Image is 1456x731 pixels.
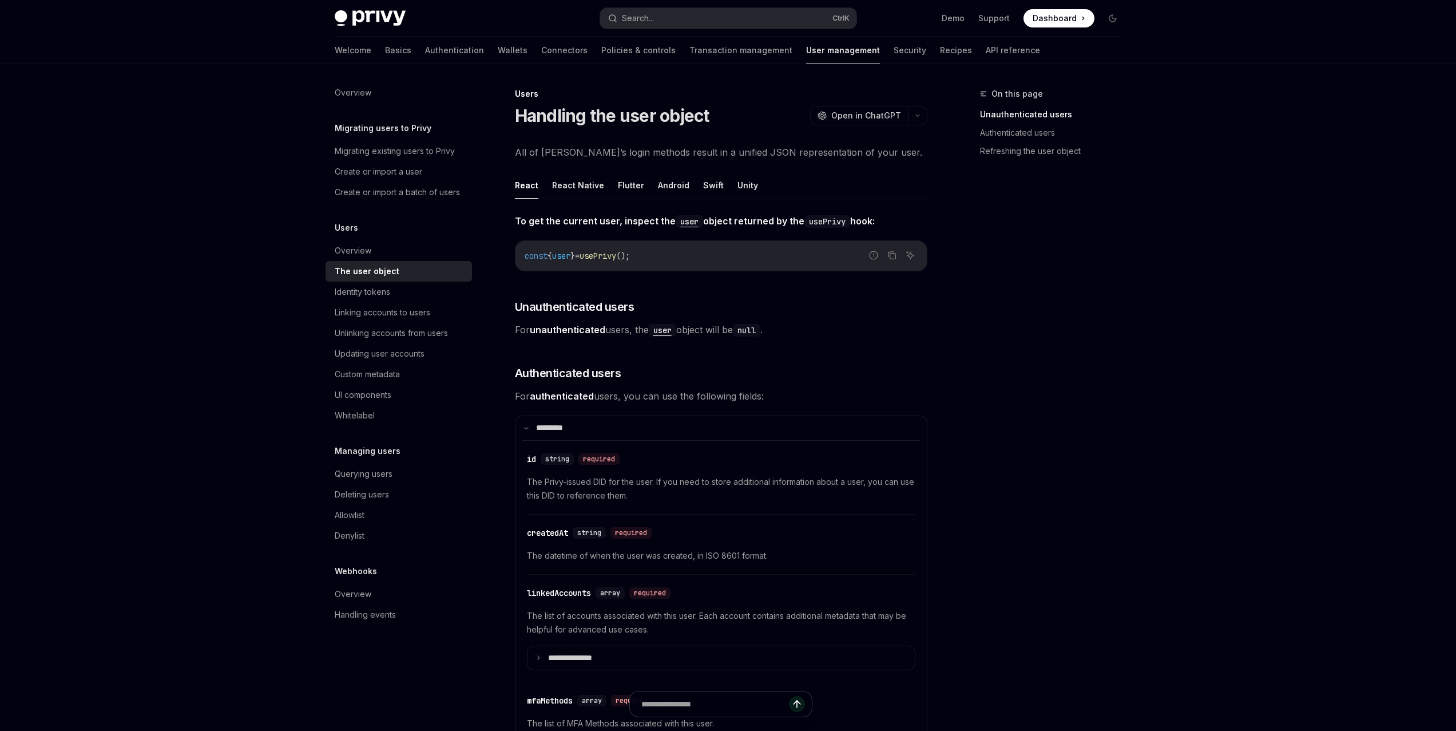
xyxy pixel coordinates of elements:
[498,37,527,64] a: Wallets
[527,475,915,503] span: The Privy-issued DID for the user. If you need to store additional information about a user, you ...
[335,467,392,481] div: Querying users
[425,37,484,64] a: Authentication
[1104,9,1122,27] button: Toggle dark mode
[676,215,703,228] code: user
[326,584,472,604] a: Overview
[335,409,375,422] div: Whitelabel
[326,405,472,426] a: Whitelabel
[806,37,880,64] a: User management
[980,124,1131,142] a: Authenticated users
[618,172,644,199] button: Flutter
[326,240,472,261] a: Overview
[980,105,1131,124] a: Unauthenticated users
[515,88,927,100] div: Users
[515,299,634,315] span: Unauthenticated users
[326,385,472,405] a: UI components
[600,8,856,29] button: Search...CtrlK
[326,161,472,182] a: Create or import a user
[580,251,616,261] span: usePrivy
[530,324,605,335] strong: unauthenticated
[894,37,926,64] a: Security
[326,323,472,343] a: Unlinking accounts from users
[326,302,472,323] a: Linking accounts to users
[1023,9,1094,27] a: Dashboard
[527,549,915,563] span: The datetime of when the user was created, in ISO 8601 format.
[515,322,927,338] span: For users, the object will be .
[326,604,472,625] a: Handling events
[335,388,391,402] div: UI components
[335,185,460,199] div: Create or import a batch of users
[649,324,676,337] code: user
[980,142,1131,160] a: Refreshing the user object
[385,37,411,64] a: Basics
[326,261,472,282] a: The user object
[335,564,377,578] h5: Webhooks
[515,215,875,227] strong: To get the current user, inspect the object returned by the hook:
[903,248,918,263] button: Ask AI
[335,508,364,522] div: Allowlist
[326,82,472,103] a: Overview
[326,182,472,203] a: Create or import a batch of users
[789,696,805,712] button: Send message
[335,326,448,340] div: Unlinking accounts from users
[649,324,676,335] a: user
[575,251,580,261] span: =
[600,588,620,598] span: array
[601,37,676,64] a: Policies & controls
[1033,13,1077,24] span: Dashboard
[676,215,703,227] a: user
[515,388,927,404] span: For users, you can use the following fields:
[610,527,652,539] div: required
[527,527,568,539] div: createdAt
[335,608,396,622] div: Handling events
[884,248,899,263] button: Copy the contents from the code block
[326,505,472,525] a: Allowlist
[335,121,431,135] h5: Migrating users to Privy
[326,464,472,484] a: Querying users
[527,453,536,465] div: id
[335,10,406,26] img: dark logo
[335,488,389,501] div: Deleting users
[940,37,972,64] a: Recipes
[570,251,575,261] span: }
[703,172,724,199] button: Swift
[733,324,760,337] code: null
[335,306,430,319] div: Linking accounts to users
[978,13,1010,24] a: Support
[622,11,654,25] div: Search...
[548,251,552,261] span: {
[335,529,364,543] div: Denylist
[335,221,358,235] h5: Users
[866,248,881,263] button: Report incorrect code
[831,110,901,121] span: Open in ChatGPT
[832,14,850,23] span: Ctrl K
[326,525,472,546] a: Denylist
[552,251,570,261] span: user
[326,141,472,161] a: Migrating existing users to Privy
[689,37,792,64] a: Transaction management
[804,215,850,228] code: usePrivy
[335,587,371,601] div: Overview
[541,37,588,64] a: Connectors
[326,484,472,505] a: Deleting users
[335,285,390,299] div: Identity tokens
[326,343,472,364] a: Updating user accounts
[545,455,569,464] span: string
[335,264,399,278] div: The user object
[991,87,1043,101] span: On this page
[527,609,915,637] span: The list of accounts associated with this user. Each account contains additional metadata that ma...
[335,444,400,458] h5: Managing users
[335,368,400,381] div: Custom metadata
[335,165,422,179] div: Create or import a user
[616,251,630,261] span: ();
[326,364,472,385] a: Custom metadata
[335,37,371,64] a: Welcome
[530,390,594,402] strong: authenticated
[527,587,591,599] div: linkedAccounts
[335,144,455,158] div: Migrating existing users to Privy
[737,172,758,199] button: Unity
[326,282,472,302] a: Identity tokens
[515,105,709,126] h1: Handling the user object
[335,244,371,258] div: Overview
[515,365,621,381] span: Authenticated users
